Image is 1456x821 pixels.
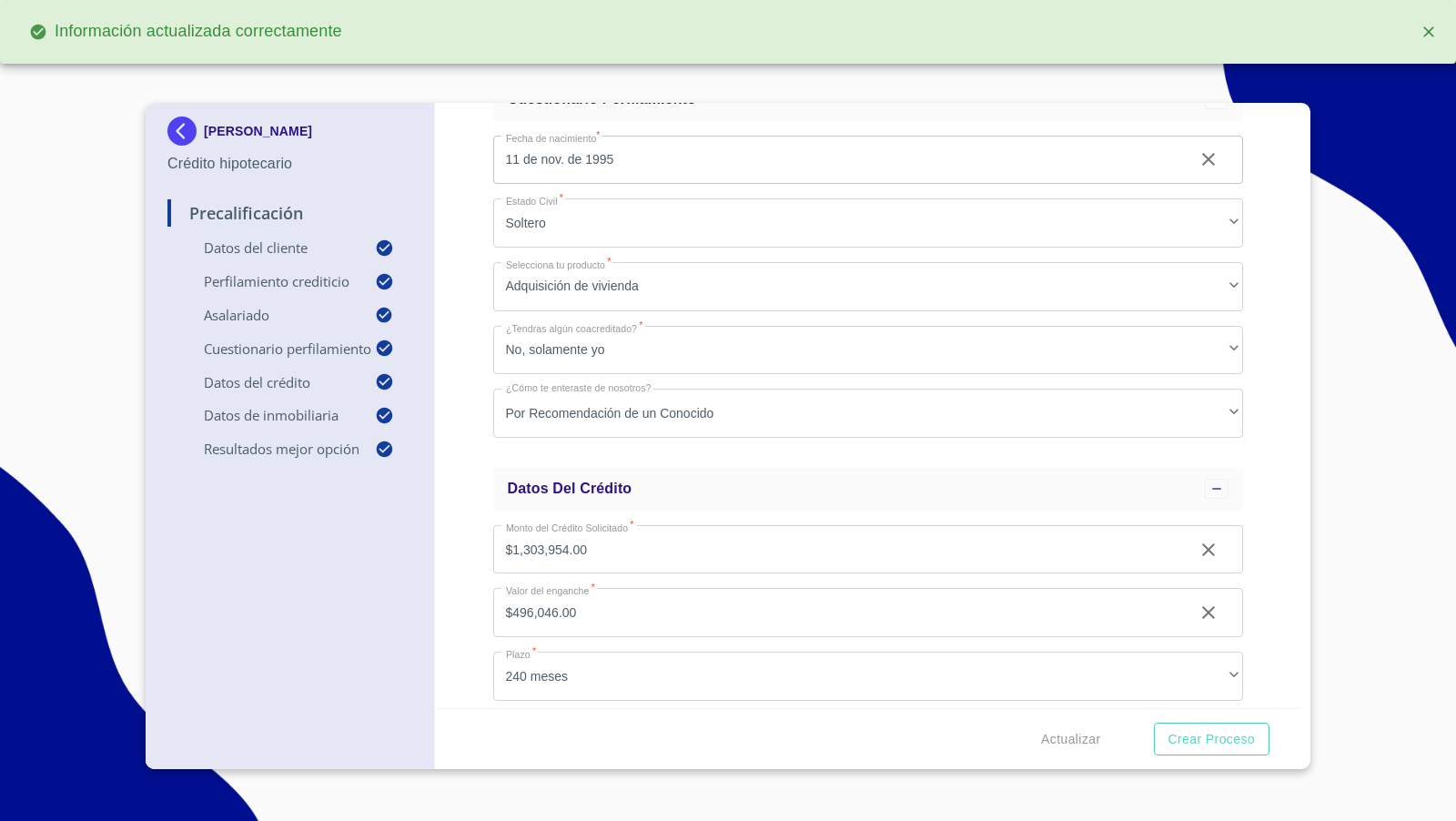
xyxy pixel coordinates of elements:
[167,306,375,324] p: Asalariado
[1154,723,1269,756] button: Crear Proceso
[15,13,357,51] span: Información actualizada correctamente
[1168,728,1255,751] span: Crear Proceso
[508,481,632,496] span: Datos del Crédito
[493,326,1244,375] div: No, solamente yo
[1409,12,1449,52] button: close
[167,340,375,358] p: Cuestionario perfilamiento
[167,406,375,424] p: Datos de Inmobiliaria
[1187,591,1230,634] button: clear input
[493,262,1244,311] div: Adquisición de vivienda
[1034,723,1107,756] button: Actualizar
[167,117,204,146] img: Docupass spot blue
[167,440,375,458] p: Resultados Mejor Opción
[204,124,312,138] p: [PERSON_NAME]
[167,117,412,153] div: [PERSON_NAME]
[493,467,1244,511] div: Datos del Crédito
[493,198,1244,248] div: Soltero
[493,389,1244,438] div: Por Recomendación de un Conocido
[167,373,375,391] p: Datos del Crédito
[493,652,1244,701] div: 240 meses
[167,202,412,224] p: Precalificación
[167,238,375,257] p: Datos del cliente
[508,91,697,106] span: Cuestionario perfilamiento
[167,272,375,290] p: Perfilamiento crediticio
[1187,528,1230,572] button: clear input
[167,153,412,175] p: Crédito hipotecario
[1041,728,1100,751] span: Actualizar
